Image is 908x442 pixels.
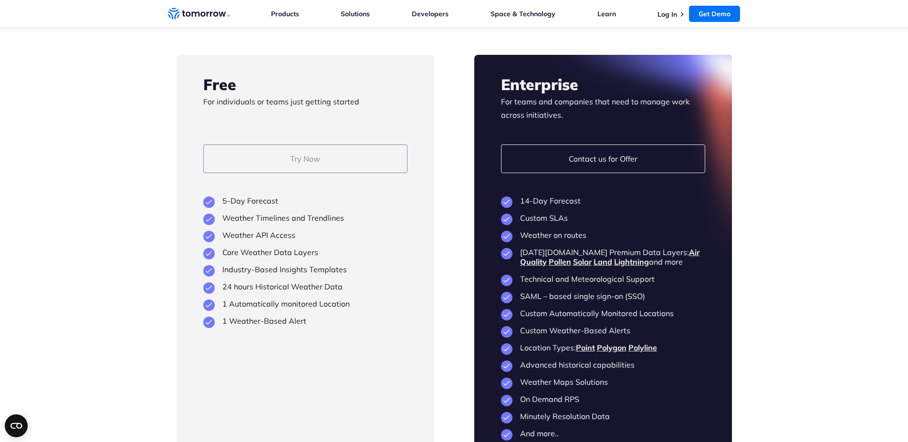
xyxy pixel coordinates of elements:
[501,196,705,438] ul: plan features
[168,7,230,21] a: Home link
[203,230,407,240] li: Weather API Access
[689,6,740,22] a: Get Demo
[501,291,705,301] li: SAML – based single sign-on (SSO)
[501,274,705,284] li: Technical and Meteorological Support
[203,299,407,308] li: 1 Automatically monitored Location
[501,377,705,387] li: Weather Maps Solutions
[501,247,705,267] li: [DATE][DOMAIN_NAME] Premium Data Layers: and more
[614,257,649,267] a: Lightning
[501,360,705,370] li: Advanced historical capabilities
[203,282,407,291] li: 24 hours Historical Weather Data
[203,247,407,257] li: Core Weather Data Layers
[597,10,616,18] a: Learn
[658,10,677,19] a: Log In
[501,411,705,421] li: Minutely Resolution Data
[5,414,28,437] button: Open CMP widget
[491,10,555,18] a: Space & Technology
[594,257,612,267] a: Land
[573,257,592,267] a: Solar
[576,343,595,352] a: Point
[501,326,705,335] li: Custom Weather-Based Alerts
[501,230,705,240] li: Weather on routes
[203,74,407,95] h3: Free
[203,316,407,326] li: 1 Weather-Based Alert
[501,394,705,404] li: On Demand RPS
[501,196,705,206] li: 14-Day Forecast
[412,10,449,18] a: Developers
[628,343,657,352] a: Polyline
[203,144,407,173] a: Try Now
[341,10,370,18] a: Solutions
[549,257,571,267] a: Pollen
[501,144,705,173] a: Contact us for Offer
[501,343,705,352] li: Location Types:
[501,429,705,438] li: And more..
[203,265,407,274] li: Industry-Based Insights Templates
[501,308,705,318] li: Custom Automatically Monitored Locations
[203,196,407,326] ul: plan features
[520,247,699,267] a: Air Quality
[271,10,299,18] a: Products
[203,196,407,206] li: 5-Day Forecast
[203,95,407,122] p: For individuals or teams just getting started
[501,213,705,223] li: Custom SLAs
[203,213,407,223] li: Weather Timelines and Trendlines
[597,343,626,352] a: Polygon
